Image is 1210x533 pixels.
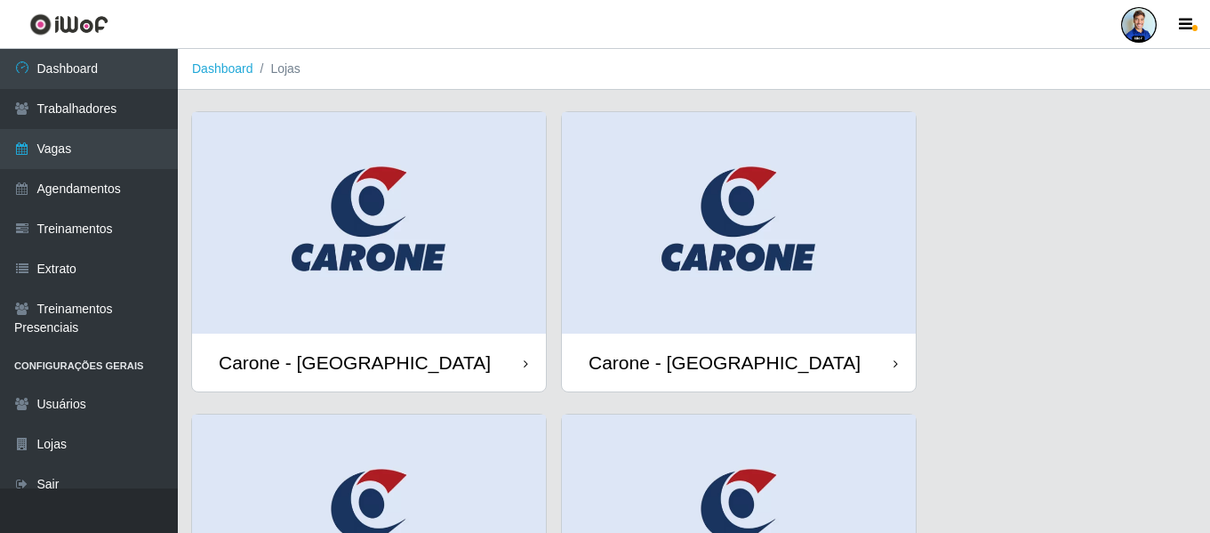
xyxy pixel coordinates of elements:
a: Dashboard [192,61,253,76]
a: Carone - [GEOGRAPHIC_DATA] [562,112,916,392]
img: cardImg [192,112,546,334]
a: Carone - [GEOGRAPHIC_DATA] [192,112,546,392]
img: CoreUI Logo [29,13,108,36]
img: cardImg [562,112,916,334]
div: Carone - [GEOGRAPHIC_DATA] [219,351,491,374]
div: Carone - [GEOGRAPHIC_DATA] [589,351,861,374]
nav: breadcrumb [178,49,1210,90]
li: Lojas [253,60,300,78]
